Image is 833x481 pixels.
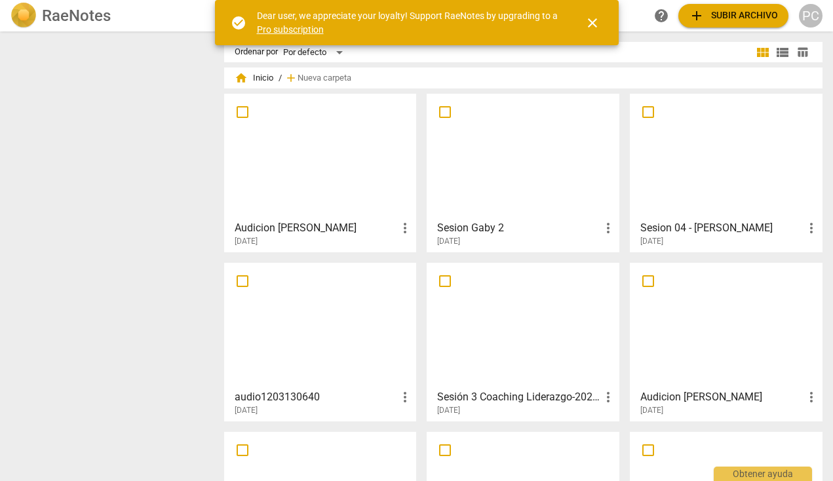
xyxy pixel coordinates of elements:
[235,220,398,236] h3: Audicion Claudia
[437,405,460,416] span: [DATE]
[796,46,809,58] span: table_chart
[397,389,413,405] span: more_vert
[298,73,351,83] span: Nueva carpeta
[235,405,258,416] span: [DATE]
[792,43,812,62] button: Tabla
[577,7,608,39] button: Cerrar
[235,47,278,57] div: Ordenar por
[653,8,669,24] span: help
[773,43,792,62] button: Lista
[753,43,773,62] button: Cuadrícula
[634,267,818,415] a: Audicion [PERSON_NAME][DATE]
[585,15,600,31] span: close
[649,4,673,28] a: Obtener ayuda
[284,71,298,85] span: add
[689,8,705,24] span: add
[640,405,663,416] span: [DATE]
[640,220,804,236] h3: Sesion 04 - Lourdes Santos
[437,220,600,236] h3: Sesion Gaby 2
[229,267,412,415] a: audio1203130640[DATE]
[231,15,246,31] span: check_circle
[283,42,347,63] div: Por defecto
[755,45,771,60] span: view_module
[600,389,616,405] span: more_vert
[235,389,398,405] h3: audio1203130640
[437,236,460,247] span: [DATE]
[804,220,819,236] span: more_vert
[600,220,616,236] span: more_vert
[235,236,258,247] span: [DATE]
[257,9,561,36] div: Dear user, we appreciate your loyalty! Support RaeNotes by upgrading to a
[640,236,663,247] span: [DATE]
[799,4,823,28] button: PC
[689,8,778,24] span: Subir archivo
[431,267,615,415] a: Sesión 3 Coaching Liderazgo-20250630_083728-Grabación de la reunión[DATE]
[235,71,273,85] span: Inicio
[235,71,248,85] span: home
[437,389,600,405] h3: Sesión 3 Coaching Liderazgo-20250630_083728-Grabación de la reunión
[714,467,812,481] div: Obtener ayuda
[229,98,412,246] a: Audicion [PERSON_NAME][DATE]
[42,7,111,25] h2: RaeNotes
[804,389,819,405] span: more_vert
[397,220,413,236] span: more_vert
[678,4,788,28] button: Subir
[257,24,324,35] a: Pro subscription
[431,98,615,246] a: Sesion Gaby 2[DATE]
[640,389,804,405] h3: Audicion Arturo
[634,98,818,246] a: Sesion 04 - [PERSON_NAME][DATE]
[10,3,211,29] a: LogoRaeNotes
[10,3,37,29] img: Logo
[279,73,282,83] span: /
[775,45,790,60] span: view_list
